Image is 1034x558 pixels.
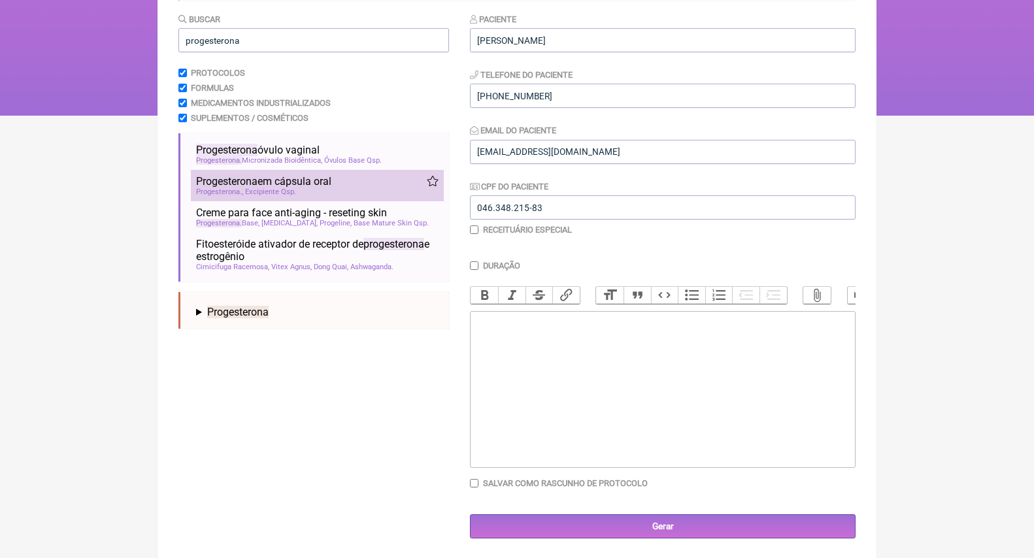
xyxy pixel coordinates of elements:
label: Email do Paciente [470,125,556,135]
button: Undo [848,287,875,304]
label: Telefone do Paciente [470,70,573,80]
span: óvulo vaginal [196,144,320,156]
span: Vitex Agnus [271,263,312,271]
span: Progesterona [196,144,258,156]
span: Micronizada Bioidêntica [196,156,322,165]
button: Increase Level [759,287,787,304]
label: Protocolos [191,68,245,78]
span: Progesterona [196,156,242,165]
input: Gerar [470,514,856,538]
span: Base [196,219,259,227]
label: Paciente [470,14,516,24]
label: Receituário Especial [483,225,572,235]
span: Progesterona [207,306,269,318]
label: Suplementos / Cosméticos [191,113,309,123]
span: Ashwaganda [350,263,393,271]
span: [MEDICAL_DATA] [261,219,318,227]
button: Decrease Level [732,287,759,304]
span: Fitoesteróide ativador de receptor de e estrogênio [196,238,439,263]
button: Numbers [705,287,733,304]
span: Progeline [320,219,352,227]
summary: Progesterona [196,306,439,318]
label: Duração [483,261,520,271]
span: Creme para face anti-aging - reseting skin [196,206,387,219]
label: Medicamentos Industrializados [191,98,331,108]
span: Progesterona [196,219,242,227]
span: Progesterona [196,175,258,188]
button: Italic [498,287,525,304]
input: exemplo: emagrecimento, ansiedade [178,28,449,52]
button: Bold [471,287,498,304]
button: Bullets [678,287,705,304]
button: Heading [596,287,624,304]
span: progesterona [363,238,424,250]
label: Formulas [191,83,234,93]
label: Buscar [178,14,220,24]
label: CPF do Paciente [470,182,548,191]
span: Dong Quai [314,263,348,271]
button: Strikethrough [525,287,553,304]
span: Óvulos Base Qsp [324,156,382,165]
span: Base Mature Skin Qsp [354,219,429,227]
span: Cimicifuga Racemosa [196,263,269,271]
label: Salvar como rascunho de Protocolo [483,478,648,488]
button: Attach Files [803,287,831,304]
button: Quote [624,287,651,304]
button: Link [552,287,580,304]
span: Progesterona [196,188,242,196]
span: em cápsula oral [196,175,331,188]
span: Excipiente Qsp [245,188,296,196]
button: Code [651,287,678,304]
